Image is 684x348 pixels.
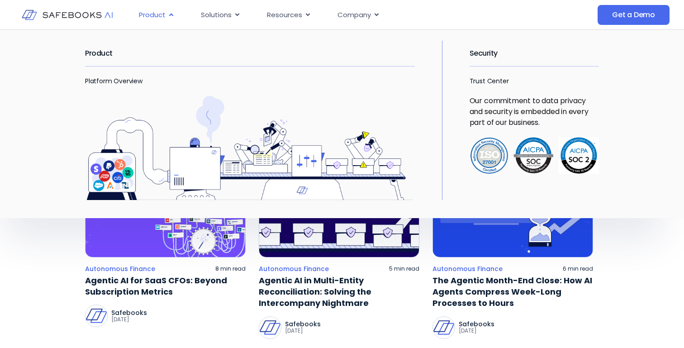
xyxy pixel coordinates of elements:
img: Safebooks [259,317,281,338]
span: Company [337,10,371,20]
p: 5 min read [389,265,419,272]
a: Get a Demo [598,5,670,25]
p: [DATE] [285,327,321,334]
span: Get a Demo [612,10,655,19]
nav: Menu [132,6,521,24]
span: Product [139,10,166,20]
a: Platform Overview [85,76,142,86]
p: [DATE] [111,316,147,323]
p: Our commitment to data privacy and security is embedded in every part of our business. [470,95,599,128]
p: 8 min read [215,265,246,272]
p: Safebooks [459,321,494,327]
span: Solutions [201,10,232,20]
p: [DATE] [459,327,494,334]
img: Safebooks [433,317,455,338]
p: Safebooks [111,310,147,316]
a: Trust Center [470,76,509,86]
a: Agentic AI for SaaS CFOs: Beyond Subscription Metrics [85,275,246,297]
h2: Product [85,41,415,66]
a: The Agentic Month-End Close: How AI Agents Compress Week-Long Processes to Hours [432,275,593,309]
a: Autonomous Finance [85,265,155,273]
a: Autonomous Finance [432,265,503,273]
div: Menu Toggle [132,6,521,24]
a: Agentic AI in Multi-Entity Reconciliation: Solving the Intercompany Nightmare [259,275,419,309]
a: Autonomous Finance [259,265,329,273]
p: 6 min read [563,265,593,272]
img: Safebooks [85,305,107,327]
p: Safebooks [285,321,321,327]
span: Resources [267,10,302,20]
h2: Security [470,41,599,66]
